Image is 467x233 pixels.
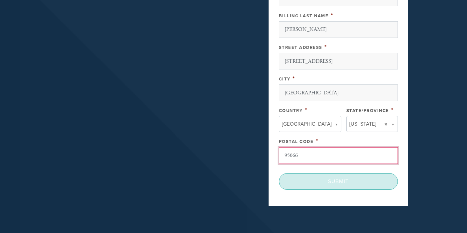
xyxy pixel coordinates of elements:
a: [GEOGRAPHIC_DATA] [279,116,341,132]
span: This field is required. [331,12,333,19]
label: State/Province [346,108,389,113]
label: Country [279,108,303,113]
label: City [279,76,291,82]
label: Street Address [279,45,322,50]
span: This field is required. [305,106,307,114]
span: This field is required. [316,137,318,145]
label: Postal Code [279,139,314,144]
span: This field is required. [292,75,295,82]
span: This field is required. [324,43,327,51]
label: Billing Last Name [279,13,329,19]
input: Submit [279,173,398,190]
a: [US_STATE] [346,116,398,132]
span: [US_STATE] [349,120,376,128]
span: This field is required. [391,106,394,114]
span: [GEOGRAPHIC_DATA] [282,120,332,128]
